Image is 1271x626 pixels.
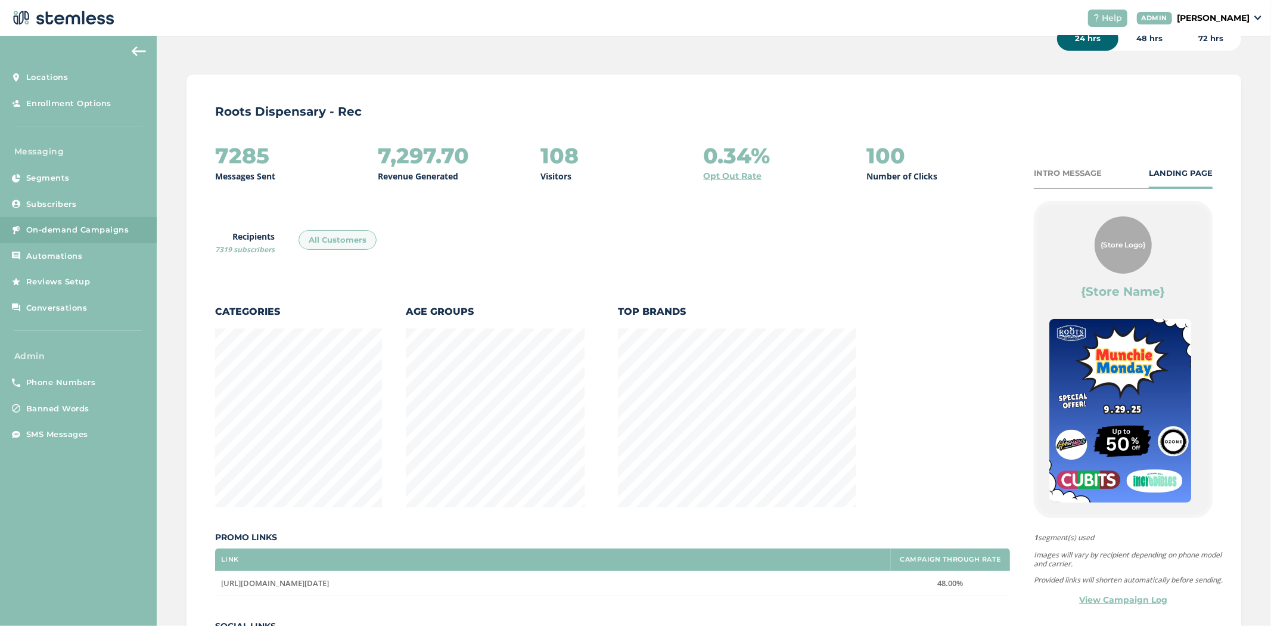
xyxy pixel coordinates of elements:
[299,230,377,250] div: All Customers
[1211,569,1271,626] iframe: Chat Widget
[866,170,937,182] p: Number of Clicks
[26,172,70,184] span: Segments
[221,556,239,563] label: Link
[1137,12,1173,24] div: ADMIN
[215,244,275,255] span: 7319 subscribers
[26,250,83,262] span: Automations
[1034,550,1225,568] p: Images will vary by recipient depending on phone model and carrier.
[26,224,129,236] span: On-demand Campaigns
[26,403,89,415] span: Banned Words
[1118,27,1180,51] div: 48 hrs
[1079,594,1167,606] a: View Campaign Log
[1034,575,1225,584] p: Provided links will shorten automatically before sending.
[221,578,885,588] label: https://rootsnj.com/recreational/categories/edibles/?tag=munchie+monday%21
[26,199,77,210] span: Subscribers
[26,429,88,441] span: SMS Messages
[1254,16,1261,20] img: icon_down-arrow-small-66adaf34.svg
[1034,532,1038,543] strong: 1
[378,144,469,168] h2: 7,297.70
[215,305,382,319] label: Categories
[1057,27,1118,51] div: 24 hrs
[540,144,579,168] h2: 108
[540,170,571,182] p: Visitors
[1034,168,1102,179] div: INTRO MESSAGE
[26,276,91,288] span: Reviews Setup
[10,6,114,30] img: logo-dark-0685b13c.svg
[378,170,458,182] p: Revenue Generated
[704,144,770,168] h2: 0.34%
[215,170,275,182] p: Messages Sent
[26,302,88,314] span: Conversations
[1149,168,1213,179] div: LANDING PAGE
[866,144,905,168] h2: 100
[215,144,269,168] h2: 7285
[406,305,585,319] label: Age Groups
[1180,27,1241,51] div: 72 hrs
[618,305,856,319] label: Top Brands
[938,578,964,588] span: 48.00%
[704,170,762,182] a: Opt Out Rate
[1177,12,1250,24] p: [PERSON_NAME]
[26,98,111,110] span: Enrollment Options
[1082,283,1166,300] label: {Store Name}
[26,377,96,389] span: Phone Numbers
[215,103,1213,120] p: Roots Dispensary - Rec
[215,531,1010,544] label: Promo Links
[221,578,329,588] span: [URL][DOMAIN_NAME][DATE]
[1034,532,1225,543] span: segment(s) used
[900,556,1001,563] label: Campaign Through Rate
[215,230,275,255] label: Recipients
[1049,319,1191,503] img: IPAywrcB4cRjtdHCvfova005V74TOEOTZuKm8WRw.jpg
[1093,14,1100,21] img: icon-help-white-03924b79.svg
[26,72,69,83] span: Locations
[897,578,1004,588] label: 48.00%
[1102,12,1123,24] span: Help
[132,47,146,56] img: icon-arrow-back-accent-c549486e.svg
[1101,240,1146,250] span: {Store Logo}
